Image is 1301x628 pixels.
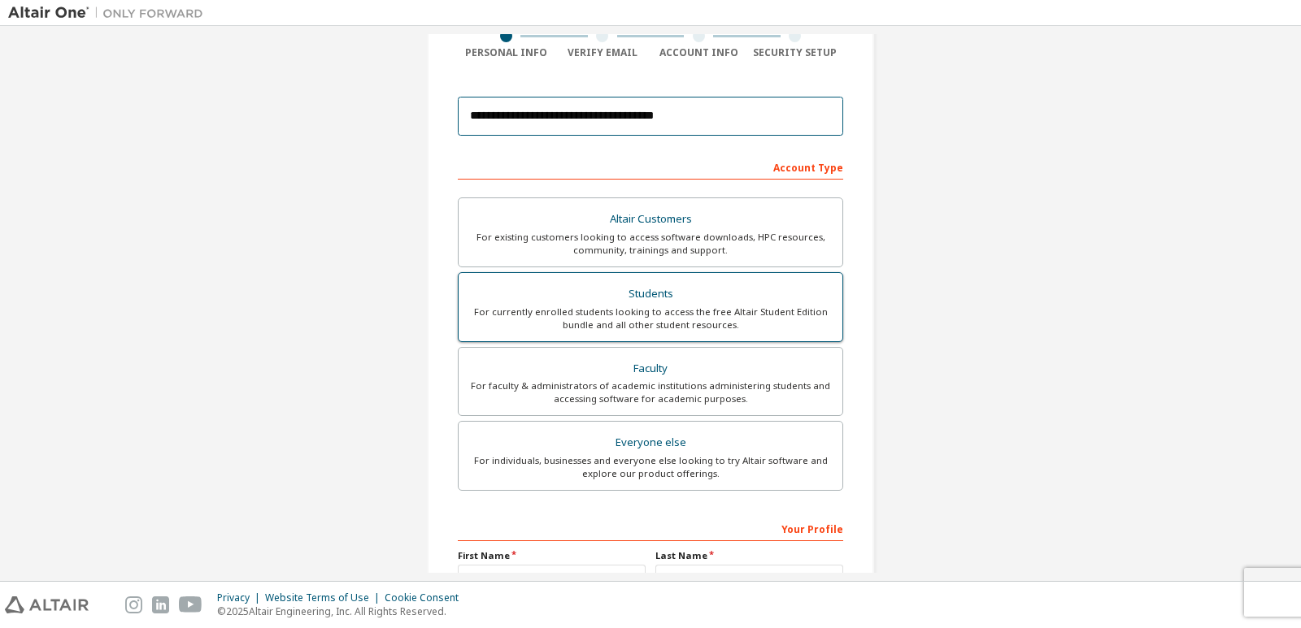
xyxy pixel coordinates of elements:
img: linkedin.svg [152,596,169,613]
div: Account Type [458,154,843,180]
div: Verify Email [555,46,651,59]
div: Everyone else [468,431,833,454]
div: Cookie Consent [385,591,468,604]
img: instagram.svg [125,596,142,613]
div: Account Info [650,46,747,59]
div: Personal Info [458,46,555,59]
img: youtube.svg [179,596,202,613]
label: Last Name [655,549,843,562]
div: Security Setup [747,46,844,59]
label: First Name [458,549,646,562]
img: Altair One [8,5,211,21]
div: Privacy [217,591,265,604]
div: For existing customers looking to access software downloads, HPC resources, community, trainings ... [468,231,833,257]
div: For faculty & administrators of academic institutions administering students and accessing softwa... [468,379,833,405]
p: © 2025 Altair Engineering, Inc. All Rights Reserved. [217,604,468,618]
div: For individuals, businesses and everyone else looking to try Altair software and explore our prod... [468,454,833,480]
img: altair_logo.svg [5,596,89,613]
div: Your Profile [458,515,843,541]
div: Website Terms of Use [265,591,385,604]
div: Altair Customers [468,208,833,231]
div: Students [468,283,833,305]
div: Faculty [468,357,833,380]
div: For currently enrolled students looking to access the free Altair Student Edition bundle and all ... [468,305,833,331]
